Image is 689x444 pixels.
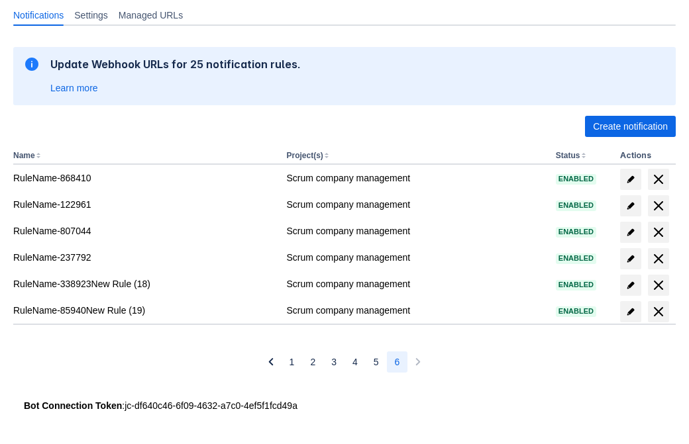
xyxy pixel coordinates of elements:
[366,351,387,373] button: Page 5
[13,9,64,22] span: Notifications
[556,151,580,160] button: Status
[593,116,668,137] span: Create notification
[374,351,379,373] span: 5
[651,304,666,320] span: delete
[651,251,666,267] span: delete
[24,56,40,72] span: information
[625,306,636,317] span: edit
[13,224,276,238] div: RuleName-807044
[310,351,315,373] span: 2
[290,351,295,373] span: 1
[615,148,676,165] th: Actions
[13,304,276,317] div: RuleName-85940New Rule (19)
[260,351,429,373] nav: Pagination
[119,9,183,22] span: Managed URLs
[651,198,666,214] span: delete
[286,151,323,160] button: Project(s)
[24,399,665,412] div: : jc-df640c46-6f09-4632-a7c0-4ef5f1fcd49a
[286,304,545,317] div: Scrum company management
[286,224,545,238] div: Scrum company management
[407,351,429,373] button: Next
[387,351,408,373] button: Page 6
[344,351,366,373] button: Page 4
[286,251,545,264] div: Scrum company management
[13,198,276,211] div: RuleName-122961
[585,116,676,137] button: Create notification
[651,277,666,293] span: delete
[13,151,35,160] button: Name
[651,224,666,240] span: delete
[556,228,596,236] span: Enabled
[556,281,596,289] span: Enabled
[651,171,666,187] span: delete
[13,277,276,290] div: RuleName-338923New Rule (18)
[323,351,344,373] button: Page 3
[24,400,122,411] strong: Bot Connection Token
[395,351,400,373] span: 6
[625,174,636,185] span: edit
[302,351,323,373] button: Page 2
[556,308,596,315] span: Enabled
[352,351,358,373] span: 4
[50,81,98,95] a: Learn more
[74,9,108,22] span: Settings
[625,227,636,238] span: edit
[625,253,636,264] span: edit
[13,251,276,264] div: RuleName-237792
[13,171,276,185] div: RuleName-868410
[625,280,636,290] span: edit
[260,351,282,373] button: Previous
[286,198,545,211] div: Scrum company management
[286,277,545,290] div: Scrum company management
[556,255,596,262] span: Enabled
[286,171,545,185] div: Scrum company management
[50,58,301,71] h2: Update Webhook URLs for 25 notification rules.
[556,175,596,183] span: Enabled
[556,202,596,209] span: Enabled
[625,200,636,211] span: edit
[331,351,337,373] span: 3
[282,351,303,373] button: Page 1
